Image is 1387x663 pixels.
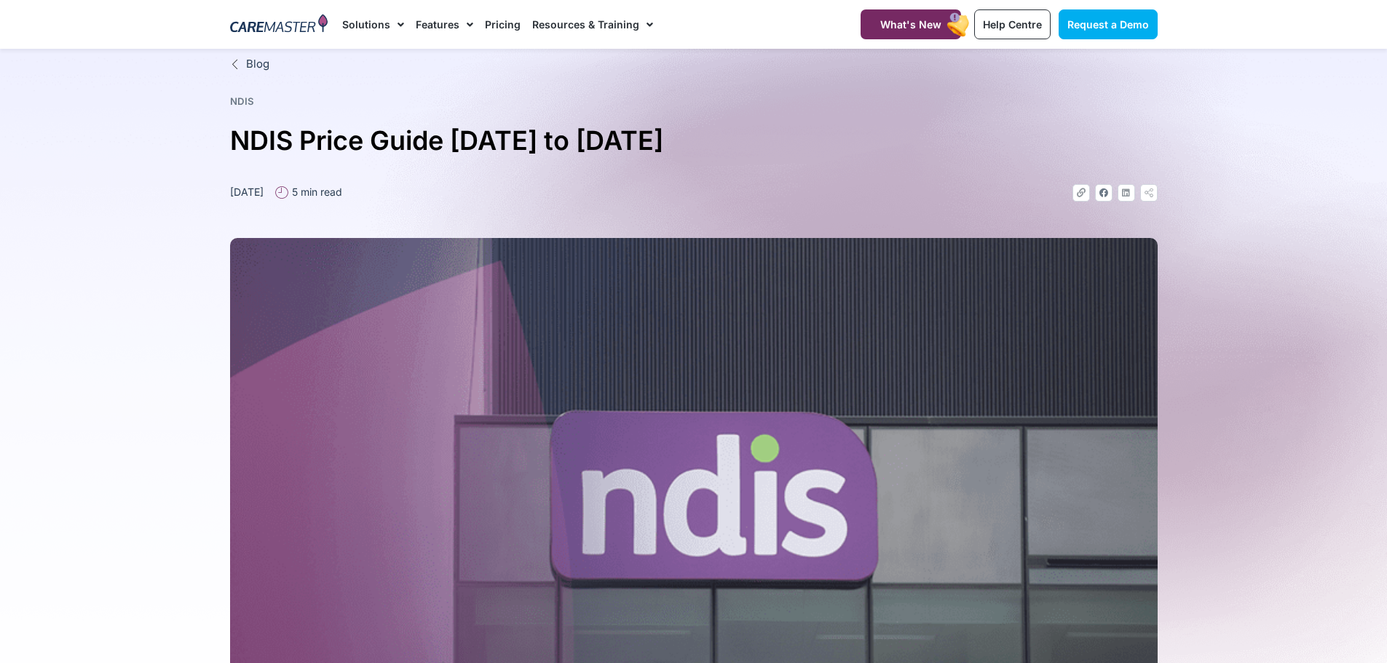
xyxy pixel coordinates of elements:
span: What's New [880,18,941,31]
h1: NDIS Price Guide [DATE] to [DATE] [230,119,1158,162]
a: Help Centre [974,9,1051,39]
span: Request a Demo [1067,18,1149,31]
time: [DATE] [230,186,264,198]
span: Blog [242,56,269,73]
a: What's New [861,9,961,39]
a: NDIS [230,95,254,107]
a: Request a Demo [1059,9,1158,39]
img: CareMaster Logo [230,14,328,36]
a: Blog [230,56,1158,73]
span: Help Centre [983,18,1042,31]
span: 5 min read [288,184,342,199]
